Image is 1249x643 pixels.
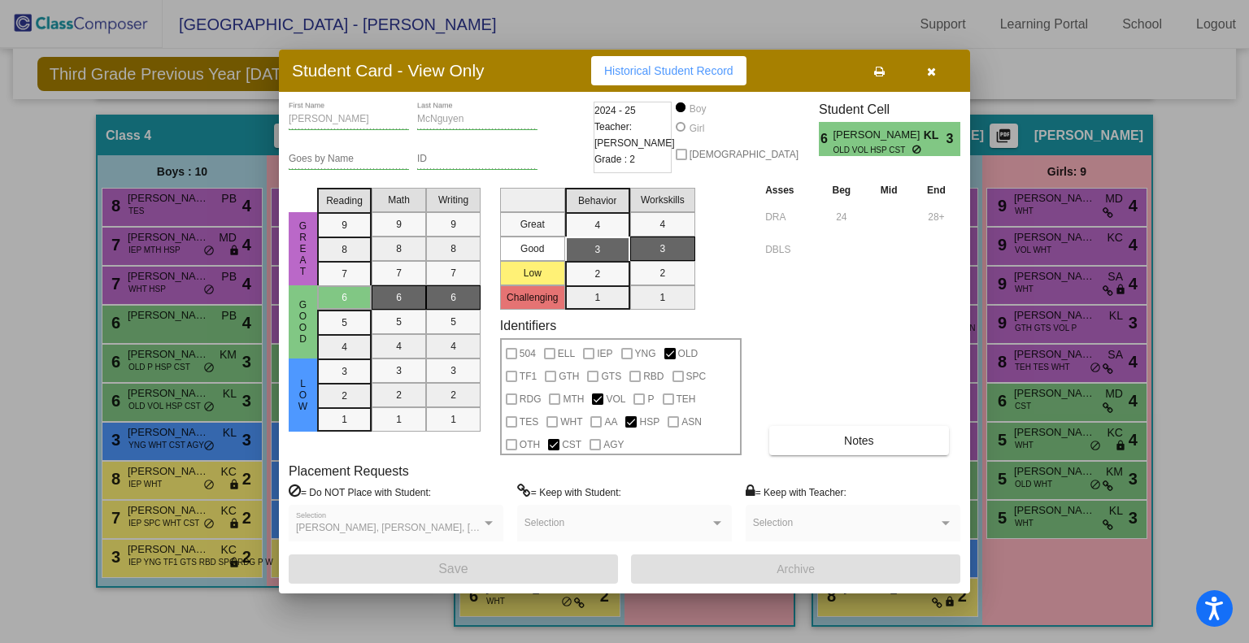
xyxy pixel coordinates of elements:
input: assessment [765,237,813,262]
span: YNG [635,344,656,363]
h3: Student Card - View Only [292,60,485,80]
th: Mid [865,181,912,199]
span: TF1 [520,367,537,386]
span: VOL [606,389,625,409]
input: goes by name [289,154,409,165]
span: IEP [597,344,612,363]
label: = Do NOT Place with Student: [289,484,431,500]
th: Beg [817,181,865,199]
span: RDG [520,389,542,409]
label: = Keep with Student: [517,484,621,500]
span: Save [438,562,468,576]
span: Grade : 2 [594,151,635,167]
button: Archive [631,554,960,584]
span: WHT [560,412,582,432]
span: TES [520,412,538,432]
span: 3 [947,129,960,149]
span: OTH [520,435,540,454]
span: OLD VOL HSP CST [833,144,912,156]
span: ASN [681,412,702,432]
span: P [647,389,654,409]
span: GTH [559,367,579,386]
span: RBD [643,367,664,386]
span: [PERSON_NAME], [PERSON_NAME], [PERSON_NAME], [PERSON_NAME] [296,522,633,533]
th: End [912,181,960,199]
span: MTH [563,389,584,409]
span: AGY [603,435,624,454]
h3: Student Cell [819,102,960,117]
label: Placement Requests [289,463,409,479]
span: 504 [520,344,536,363]
span: Great [296,220,311,277]
span: SPC [686,367,707,386]
span: OLD [678,344,698,363]
button: Save [289,554,618,584]
div: Girl [689,121,705,136]
span: Good [296,299,311,345]
span: GTS [601,367,621,386]
th: Asses [761,181,817,199]
span: 2024 - 25 [594,102,636,119]
span: CST [562,435,581,454]
label: = Keep with Teacher: [746,484,846,500]
button: Historical Student Record [591,56,746,85]
span: AA [604,412,617,432]
span: Archive [777,563,815,576]
span: HSP [639,412,659,432]
span: [DEMOGRAPHIC_DATA] [690,145,799,164]
span: 6 [819,129,833,149]
span: Notes [844,434,874,447]
input: assessment [765,205,813,229]
label: Identifiers [500,318,556,333]
span: ELL [558,344,575,363]
span: [PERSON_NAME] [833,127,923,144]
span: TEH [677,389,696,409]
div: Boy [689,102,707,116]
button: Notes [769,426,948,455]
span: Historical Student Record [604,64,733,77]
span: Teacher: [PERSON_NAME] [594,119,675,151]
span: KL [924,127,947,144]
span: Low [296,378,311,412]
